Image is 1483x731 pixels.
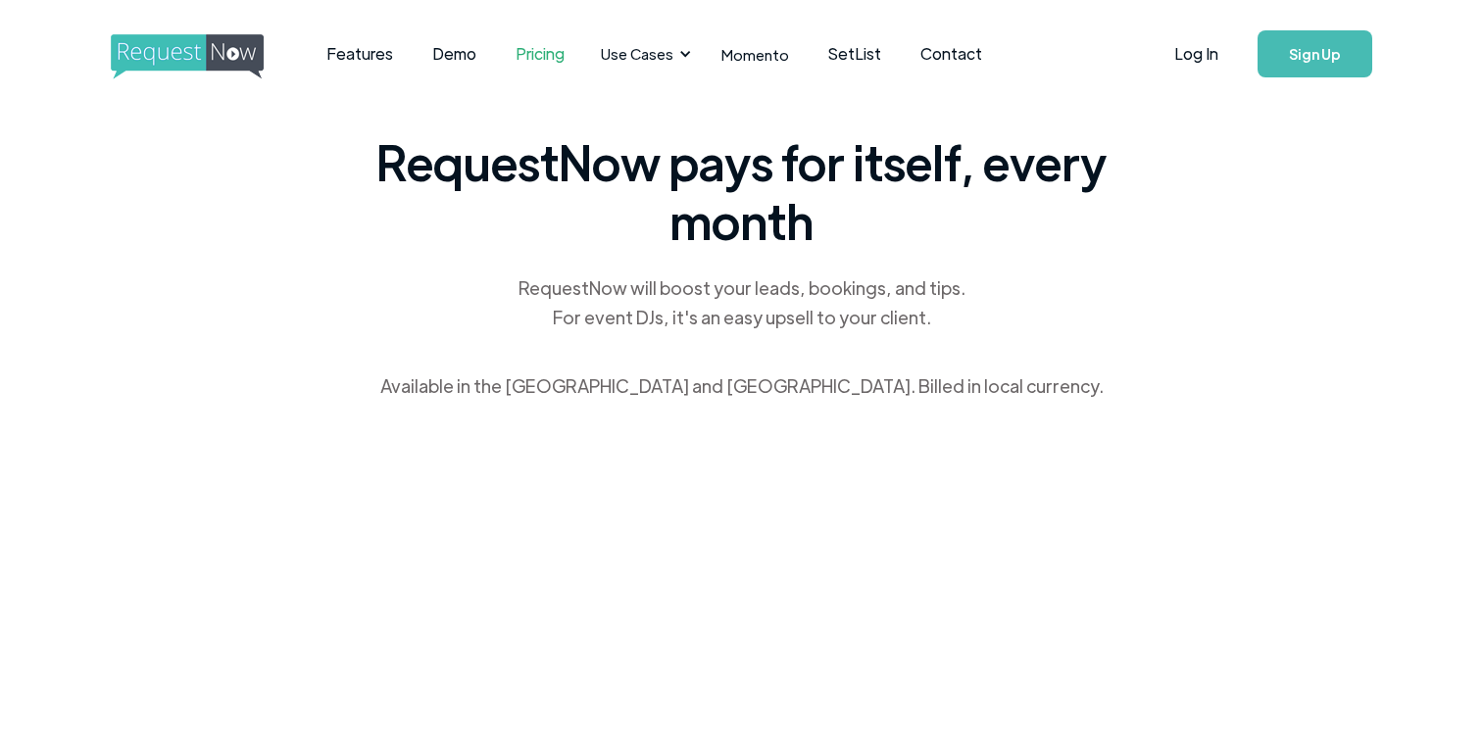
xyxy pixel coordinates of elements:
a: Sign Up [1258,30,1372,77]
div: RequestNow will boost your leads, bookings, and tips. For event DJs, it's an easy upsell to your ... [517,273,967,332]
a: Log In [1155,20,1238,88]
a: home [111,34,258,73]
a: Momento [702,25,809,83]
a: SetList [809,24,901,84]
span: RequestNow pays for itself, every month [370,132,1114,250]
div: Available in the [GEOGRAPHIC_DATA] and [GEOGRAPHIC_DATA]. Billed in local currency. [380,371,1104,401]
a: Contact [901,24,1002,84]
div: Use Cases [589,24,697,84]
a: Demo [413,24,496,84]
a: Pricing [496,24,584,84]
div: Use Cases [601,43,673,65]
img: requestnow logo [111,34,300,79]
a: Features [307,24,413,84]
